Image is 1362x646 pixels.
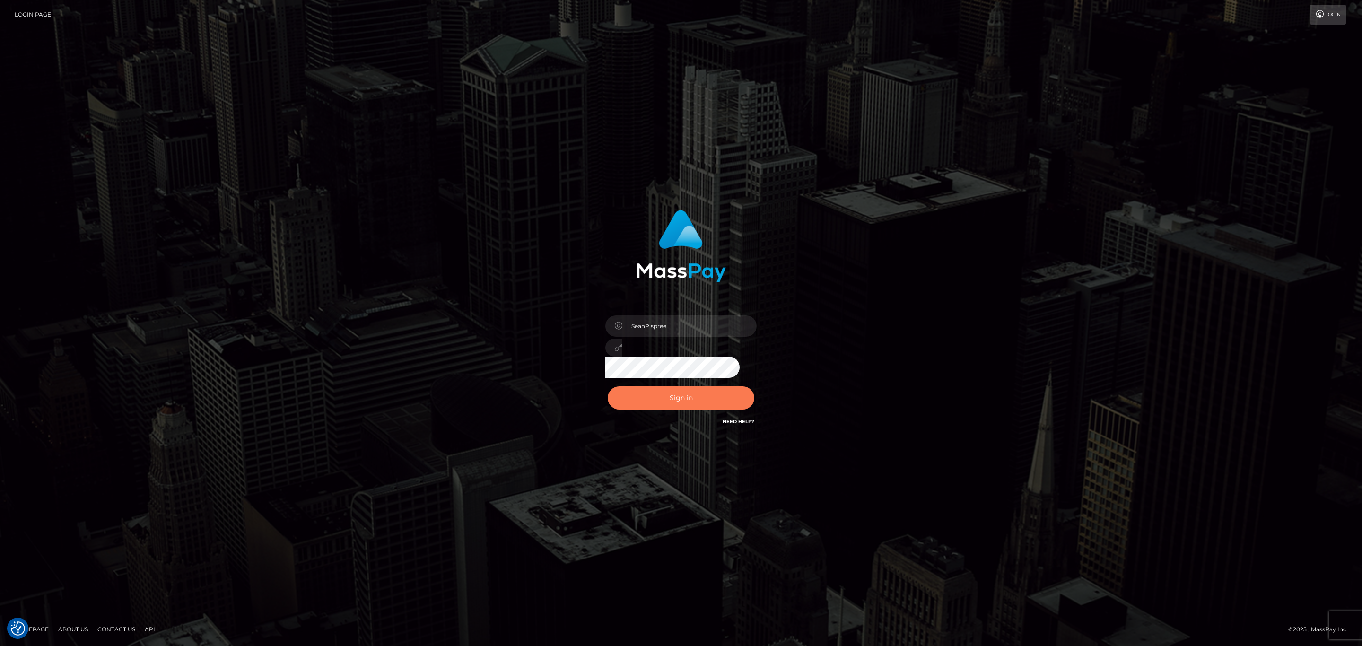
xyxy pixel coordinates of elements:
button: Consent Preferences [11,621,25,636]
div: © 2025 , MassPay Inc. [1288,624,1355,635]
img: Revisit consent button [11,621,25,636]
a: About Us [54,622,92,637]
a: Login Page [15,5,51,25]
a: API [141,622,159,637]
img: MassPay Login [636,210,726,282]
input: Username... [622,315,757,337]
a: Homepage [10,622,52,637]
a: Login [1310,5,1346,25]
a: Need Help? [723,419,754,425]
button: Sign in [608,386,754,410]
a: Contact Us [94,622,139,637]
